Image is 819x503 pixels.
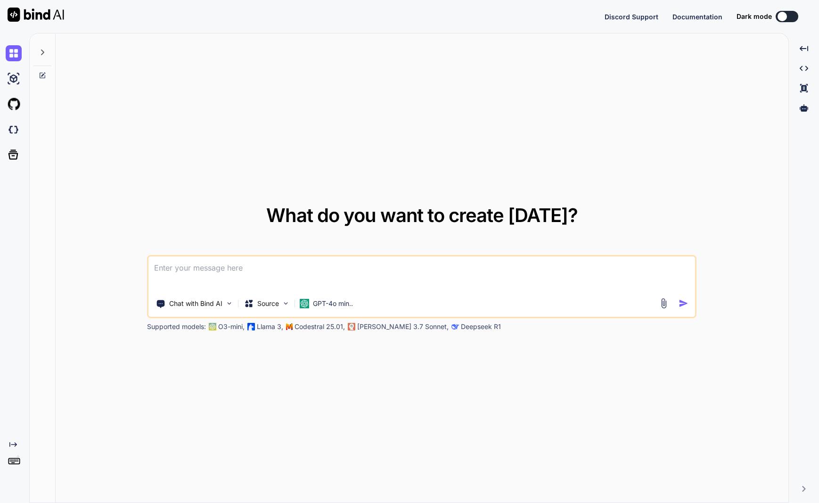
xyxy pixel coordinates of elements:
[300,299,309,308] img: GPT-4o mini
[737,12,772,21] span: Dark mode
[461,322,501,331] p: Deepseek R1
[672,13,722,21] span: Documentation
[147,322,206,331] p: Supported models:
[218,322,245,331] p: O3-mini,
[605,12,658,22] button: Discord Support
[679,298,688,308] img: icon
[8,8,64,22] img: Bind AI
[295,322,345,331] p: Codestral 25.01,
[257,322,283,331] p: Llama 3,
[672,12,722,22] button: Documentation
[169,299,222,308] p: Chat with Bind AI
[286,323,293,330] img: Mistral-AI
[451,323,459,330] img: claude
[266,204,578,227] span: What do you want to create [DATE]?
[6,122,22,138] img: darkCloudIdeIcon
[247,323,255,330] img: Llama2
[357,322,449,331] p: [PERSON_NAME] 3.7 Sonnet,
[282,299,290,307] img: Pick Models
[6,96,22,112] img: githubLight
[313,299,353,308] p: GPT-4o min..
[658,298,669,309] img: attachment
[209,323,216,330] img: GPT-4
[6,45,22,61] img: chat
[348,323,355,330] img: claude
[6,71,22,87] img: ai-studio
[225,299,233,307] img: Pick Tools
[257,299,279,308] p: Source
[605,13,658,21] span: Discord Support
